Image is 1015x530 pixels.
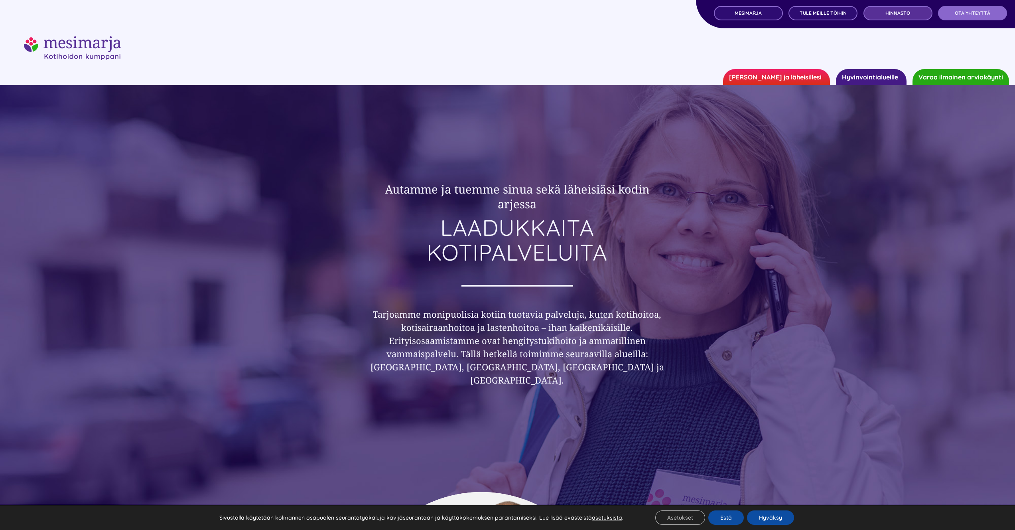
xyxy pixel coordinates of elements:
[863,6,932,20] a: Hinnasto
[24,36,121,60] img: mesimarjasi
[955,10,990,16] span: OTA YHTEYTTÄ
[219,514,623,521] p: Sivustolla käytetään kolmannen osapuolen seurantatyökaluja kävijäseurantaan ja käyttäkokemuksen p...
[655,510,705,525] button: Asetukset
[723,69,830,85] a: [PERSON_NAME] ja läheisillesi
[788,6,857,20] a: TULE MEILLE TÖIHIN
[714,6,783,20] a: MESIMARJA
[800,10,847,16] span: TULE MEILLE TÖIHIN
[747,510,794,525] button: Hyväksy
[938,6,1007,20] a: OTA YHTEYTTÄ
[364,216,670,265] h1: LAADUKKAITA KOTIPALVELUITA
[364,182,670,212] h2: Autamme ja tuemme sinua sekä läheisiäsi kodin arjessa
[24,35,121,45] a: mesimarjasi
[708,510,744,525] button: Estä
[735,10,762,16] span: MESIMARJA
[913,69,1009,85] a: Varaa ilmainen arviokäynti
[364,308,670,387] h3: Tarjoamme monipuolisia kotiin tuotavia palveluja, kuten kotihoitoa, kotisairaanhoitoa ja lastenho...
[885,10,910,16] span: Hinnasto
[836,69,907,85] a: Hyvinvointialueille
[592,514,622,521] button: asetuksista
